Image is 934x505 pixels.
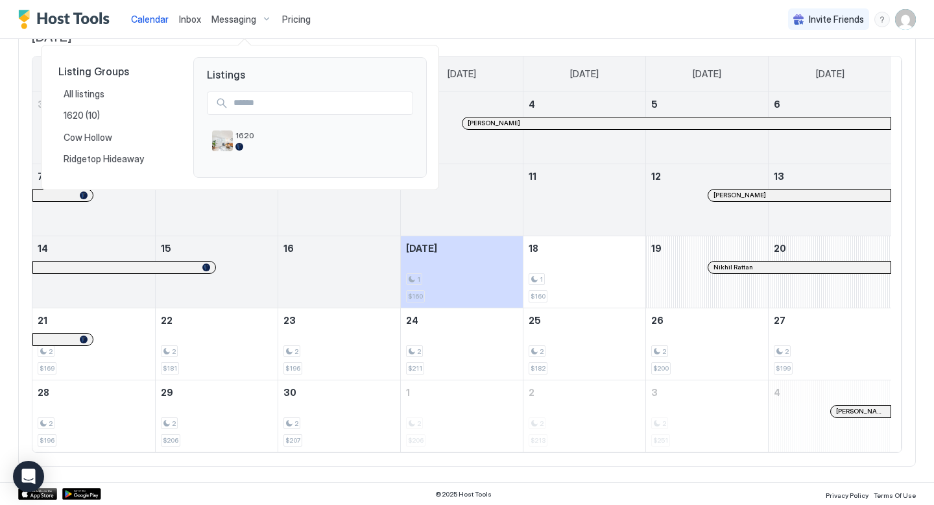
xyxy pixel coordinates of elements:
[58,65,173,78] span: Listing Groups
[212,130,233,151] div: listing image
[64,88,106,100] span: All listings
[64,153,146,165] span: Ridgetop Hideaway
[235,130,408,140] span: 1620
[13,461,44,492] div: Open Intercom Messenger
[228,92,413,114] input: Input Field
[64,110,86,121] span: 1620
[86,110,100,121] span: (10)
[194,58,426,81] span: Listings
[64,132,114,143] span: Cow Hollow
